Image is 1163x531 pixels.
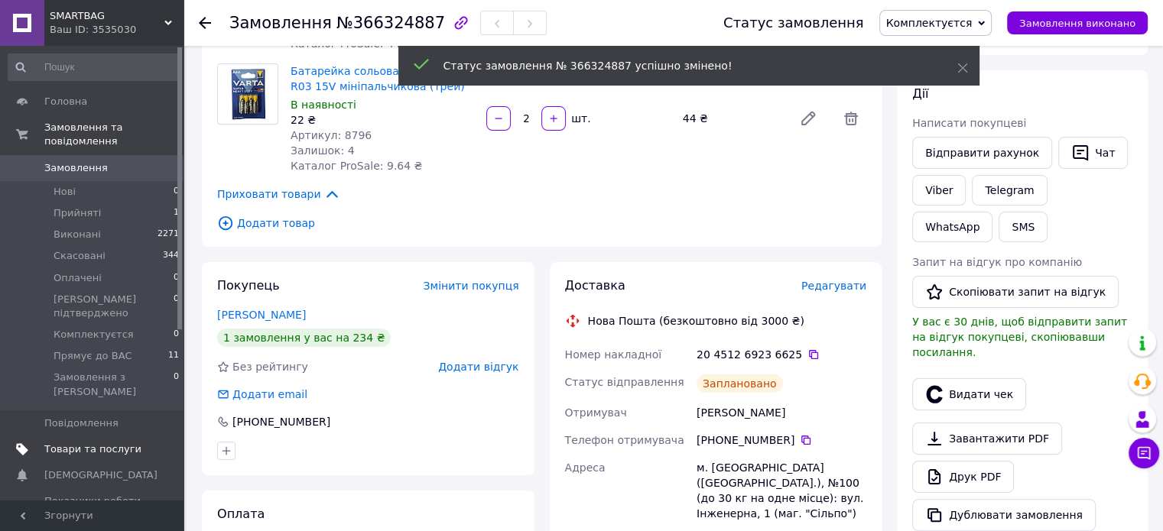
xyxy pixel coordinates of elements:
a: Завантажити PDF [912,423,1062,455]
span: Замовлення [44,161,108,175]
span: 11 [168,349,179,363]
span: Артикул: 8796 [291,129,372,141]
span: №366324887 [336,14,445,32]
button: Відправити рахунок [912,137,1052,169]
div: Статус замовлення № 366324887 успішно змінено! [443,58,919,73]
span: Товари та послуги [44,442,141,456]
a: Telegram [972,175,1047,206]
span: [PERSON_NAME] підтверджено [54,293,174,320]
div: [PHONE_NUMBER] [231,414,332,429]
span: Адреса [565,461,606,474]
span: Прийняті [54,206,101,220]
div: Статус замовлення [723,15,864,31]
button: SMS [999,212,1048,242]
span: Номер накладної [565,348,662,361]
div: Додати email [231,387,309,402]
div: 44 ₴ [677,108,787,129]
span: 2271 [158,228,179,241]
span: Без рейтингу [232,361,308,373]
div: Ваш ID: 3535030 [50,23,184,37]
span: Додати товар [217,215,866,232]
span: Запит на відгук про компанію [912,256,1082,268]
span: Видалити [836,103,866,134]
span: У вас є 30 днів, щоб відправити запит на відгук покупцеві, скопіювавши посилання. [912,316,1127,358]
span: Отримувач [565,406,627,419]
span: Каталог ProSale: 44.83 ₴ [291,37,429,50]
span: Статус відправлення [565,376,684,388]
div: [PERSON_NAME] [694,399,869,426]
span: 0 [174,328,179,342]
span: Скасовані [54,249,106,263]
span: 0 [174,271,179,285]
span: Каталог ProSale: 9.64 ₴ [291,160,422,172]
button: Чат [1058,137,1128,169]
a: WhatsApp [912,212,992,242]
span: Замовлення та повідомлення [44,121,184,148]
span: Приховати товари [217,186,340,202]
a: Редагувати [793,103,824,134]
span: Змінити покупця [424,280,519,292]
span: Замовлення з [PERSON_NAME] [54,371,174,398]
div: 1 замовлення у вас на 234 ₴ [217,329,391,347]
span: Повідомлення [44,416,119,430]
span: 1 [174,206,179,220]
a: Viber [912,175,966,206]
div: Заплановано [697,374,783,393]
img: Батарейка сольова Varta AAA R03 15V мініпальчикова (трей) [226,64,271,124]
span: Залишок: 4 [291,144,355,157]
span: В наявності [291,99,356,111]
span: Редагувати [801,280,866,292]
span: Додати відгук [438,361,518,373]
span: 344 [163,249,179,263]
div: 22 ₴ [291,112,474,128]
span: Нові [54,185,76,199]
div: Нова Пошта (безкоштовно від 3000 ₴) [584,313,808,329]
a: Друк PDF [912,461,1014,493]
span: Показники роботи компанії [44,494,141,522]
span: Комплектуєтся [886,17,973,29]
span: Прямує до ВАС [54,349,132,363]
button: Дублювати замовлення [912,499,1096,531]
span: Виконані [54,228,101,241]
a: [PERSON_NAME] [217,309,306,321]
span: 0 [174,185,179,199]
span: Оплата [217,507,265,521]
span: Написати покупцеві [912,117,1026,129]
button: Чат з покупцем [1129,438,1159,468]
div: 20 4512 6923 6625 [697,347,866,362]
div: шт. [567,111,592,126]
span: SMARTBAG [50,9,164,23]
div: Повернутися назад [199,15,211,31]
div: Додати email [216,387,309,402]
a: Батарейка сольова Varta AAA R03 15V мініпальчикова (трей) [291,65,465,92]
span: Дії [912,86,928,101]
span: Комплектуєтся [54,328,134,342]
span: 0 [174,371,179,398]
span: Доставка [565,278,625,293]
span: Покупець [217,278,280,293]
button: Замовлення виконано [1007,11,1148,34]
button: Скопіювати запит на відгук [912,276,1119,308]
span: Телефон отримувача [565,434,684,446]
span: Замовлення [229,14,332,32]
input: Пошук [8,53,180,81]
span: Замовлення виконано [1019,18,1135,29]
button: Видати чек [912,378,1026,410]
span: Головна [44,95,87,108]
span: [DEMOGRAPHIC_DATA] [44,468,158,482]
span: 0 [174,293,179,320]
div: м. [GEOGRAPHIC_DATA] ([GEOGRAPHIC_DATA].), №100 (до 30 кг на одне місце): вул. Інженерна, 1 (маг.... [694,454,869,527]
div: [PHONE_NUMBER] [697,432,866,448]
span: Оплачені [54,271,102,285]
